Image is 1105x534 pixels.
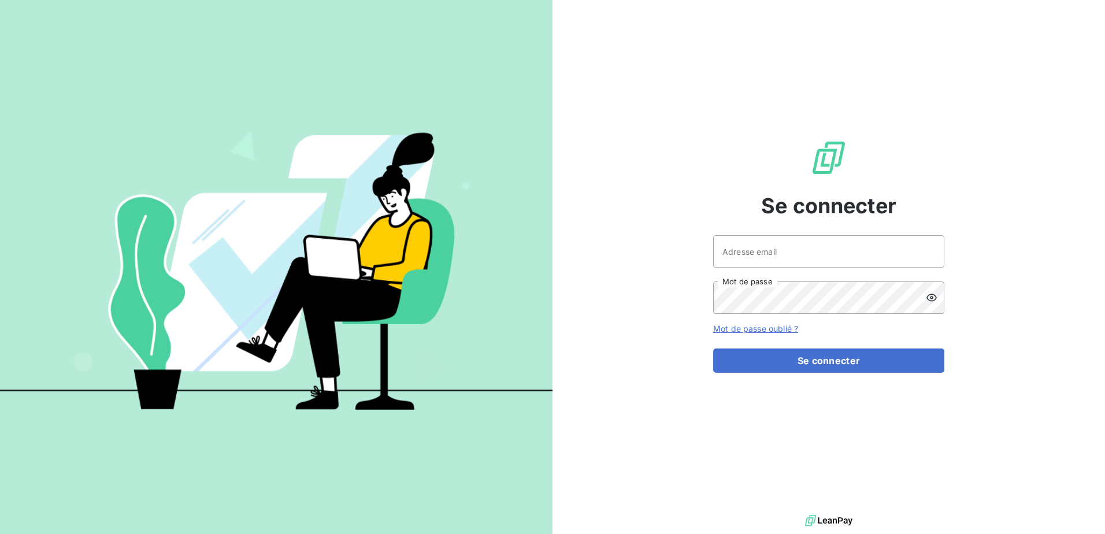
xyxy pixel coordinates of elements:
[805,512,852,529] img: logo
[713,324,798,333] a: Mot de passe oublié ?
[761,190,896,221] span: Se connecter
[713,235,944,268] input: placeholder
[713,348,944,373] button: Se connecter
[810,139,847,176] img: Logo LeanPay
